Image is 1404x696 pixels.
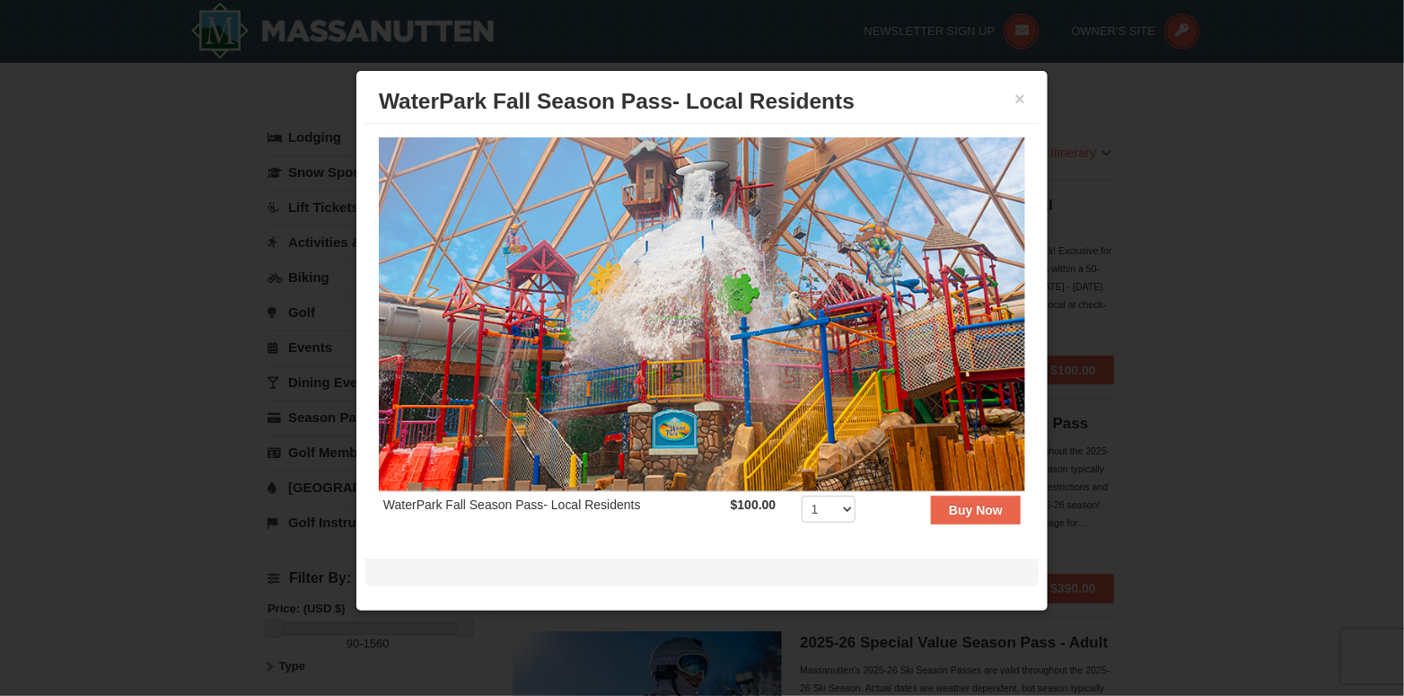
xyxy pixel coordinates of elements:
[379,88,1025,115] h3: WaterPark Fall Season Pass- Local Residents
[379,137,1025,491] img: 6619937-212-8c750e5f.jpg
[731,498,777,512] strong: $100.00
[931,496,1021,524] button: Buy Now
[379,491,726,535] td: WaterPark Fall Season Pass- Local Residents
[949,503,1003,517] strong: Buy Now
[1014,90,1025,108] button: ×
